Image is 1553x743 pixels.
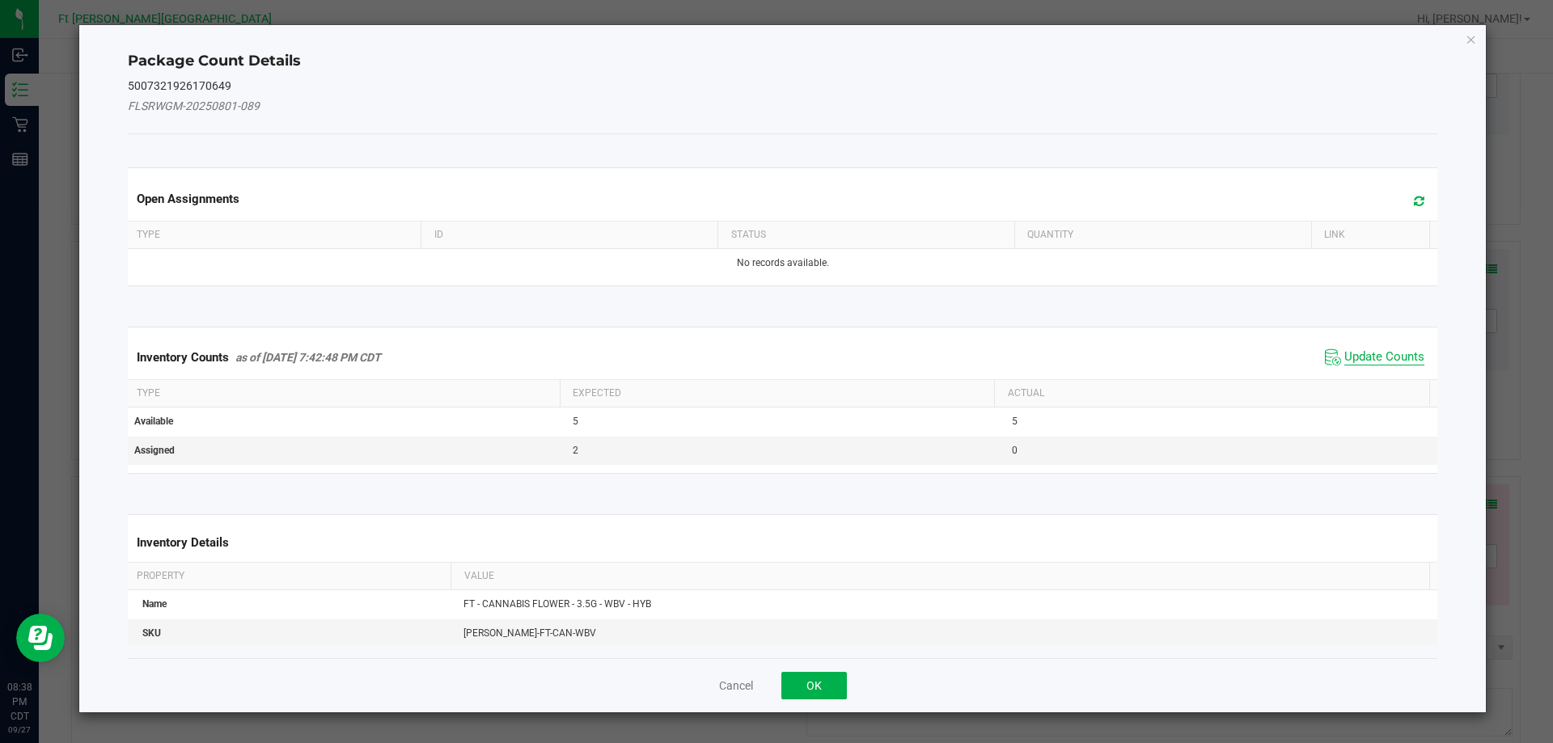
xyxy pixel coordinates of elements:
iframe: Resource center [16,614,65,662]
button: Close [1466,29,1477,49]
span: Inventory Counts [137,350,229,365]
span: Expected [573,387,621,399]
span: Name [142,598,167,610]
span: Available [134,416,173,427]
button: OK [781,672,847,699]
span: 5 [573,416,578,427]
span: [PERSON_NAME]-FT-CAN-WBV [463,627,596,639]
span: Value [464,570,494,581]
button: Cancel [719,678,753,694]
span: Link [1324,229,1345,240]
span: as of [DATE] 7:42:48 PM CDT [235,351,381,364]
span: Open Assignments [137,192,239,206]
h5: 5007321926170649 [128,80,1438,92]
span: Quantity [1027,229,1073,240]
span: Inventory Details [137,535,229,550]
span: FT - CANNABIS FLOWER - 3.5G - WBV - HYB [463,598,651,610]
span: Actual [1008,387,1044,399]
span: Property [137,570,184,581]
span: Update Counts [1344,349,1424,365]
td: No records available. [125,249,1441,277]
h5: FLSRWGM-20250801-089 [128,100,1438,112]
span: 5 [1012,416,1018,427]
h4: Package Count Details [128,51,1438,72]
span: ID [434,229,443,240]
span: Type [137,387,160,399]
span: Assigned [134,445,175,456]
span: 2 [573,445,578,456]
span: 0 [1012,445,1018,456]
span: Type [137,229,160,240]
span: Status [731,229,766,240]
span: SKU [142,627,161,639]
